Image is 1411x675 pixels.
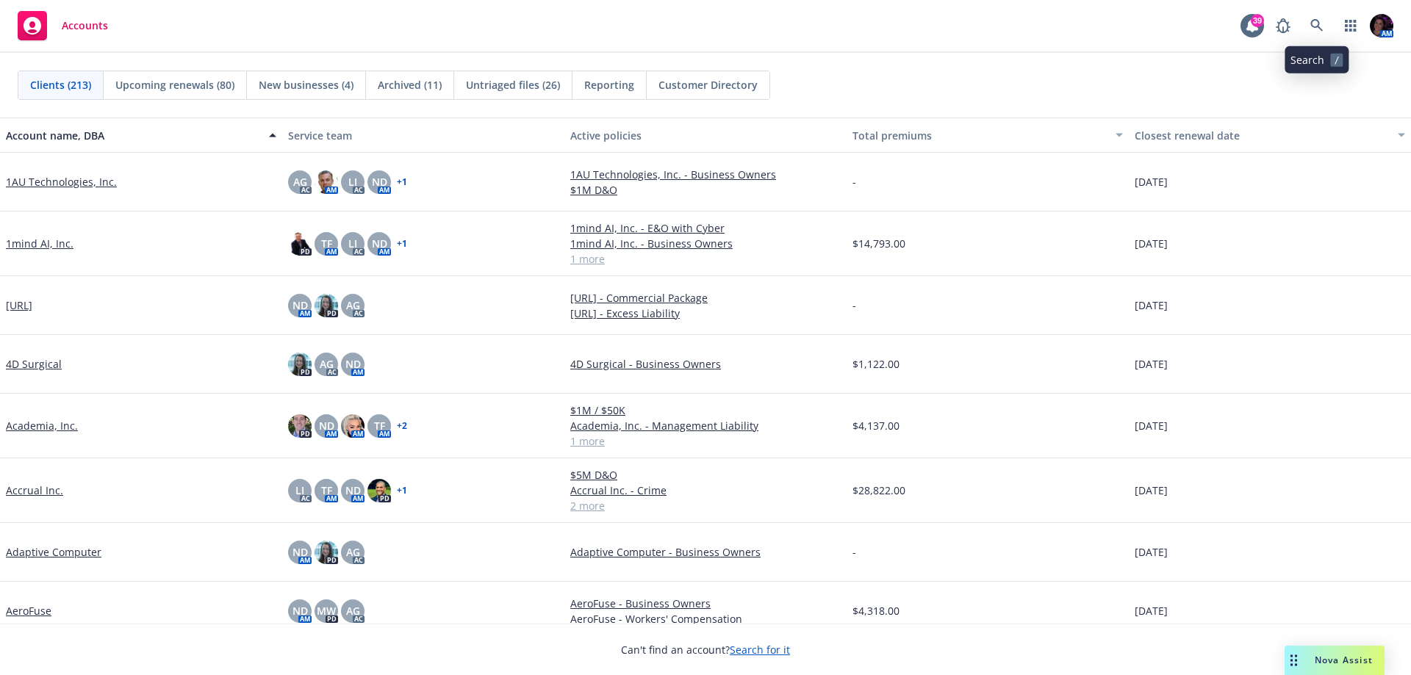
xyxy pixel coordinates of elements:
[1135,356,1168,372] span: [DATE]
[570,596,841,611] a: AeroFuse - Business Owners
[570,356,841,372] a: 4D Surgical - Business Owners
[847,118,1129,153] button: Total premiums
[1135,603,1168,618] span: [DATE]
[570,306,841,321] a: [URL] - Excess Liability
[570,403,841,418] a: $1M / $50K
[315,170,338,194] img: photo
[570,251,841,267] a: 1 more
[570,483,841,498] a: Accrual Inc. - Crime
[346,603,360,618] span: AG
[570,128,841,143] div: Active policies
[6,483,63,498] a: Accrual Inc.
[570,418,841,433] a: Academia, Inc. - Management Liability
[1336,11,1365,40] a: Switch app
[292,544,308,560] span: ND
[1268,11,1298,40] a: Report a Bug
[6,544,101,560] a: Adaptive Computer
[6,603,51,618] a: AeroFuse
[570,290,841,306] a: [URL] - Commercial Package
[1302,11,1332,40] a: Search
[6,418,78,433] a: Academia, Inc.
[1135,483,1168,498] span: [DATE]
[295,483,304,498] span: LI
[570,182,841,198] a: $1M D&O
[6,128,260,143] div: Account name, DBA
[852,297,856,313] span: -
[367,479,391,502] img: photo
[374,418,385,433] span: TF
[12,5,114,46] a: Accounts
[1135,174,1168,189] span: [DATE]
[466,77,560,93] span: Untriaged files (26)
[346,297,360,313] span: AG
[292,297,308,313] span: ND
[288,353,312,376] img: photo
[570,498,841,513] a: 2 more
[570,433,841,449] a: 1 more
[1135,544,1168,560] span: [DATE]
[1285,646,1385,675] button: Nova Assist
[730,643,790,657] a: Search for it
[1135,418,1168,433] span: [DATE]
[288,414,312,438] img: photo
[1370,14,1393,37] img: photo
[852,544,856,560] span: -
[372,174,387,189] span: ND
[397,486,407,495] a: + 1
[6,356,62,372] a: 4D Surgical
[1251,14,1264,27] div: 39
[570,611,841,627] a: AeroFuse - Workers' Compensation
[1135,297,1168,313] span: [DATE]
[345,483,361,498] span: ND
[6,174,117,189] a: 1AU Technologies, Inc.
[315,294,338,317] img: photo
[321,483,332,498] span: TF
[293,174,307,189] span: AG
[852,356,900,372] span: $1,122.00
[317,603,336,618] span: MW
[6,297,32,313] a: [URL]
[397,178,407,187] a: + 1
[315,541,338,564] img: photo
[319,418,334,433] span: ND
[6,236,73,251] a: 1mind AI, Inc.
[345,356,361,372] span: ND
[259,77,353,93] span: New businesses (4)
[584,77,634,93] span: Reporting
[321,236,332,251] span: TF
[852,128,1107,143] div: Total premiums
[348,236,357,251] span: LI
[348,174,357,189] span: LI
[1285,646,1303,675] div: Drag to move
[570,467,841,483] a: $5M D&O
[564,118,847,153] button: Active policies
[372,236,387,251] span: ND
[115,77,234,93] span: Upcoming renewals (80)
[852,174,856,189] span: -
[852,236,905,251] span: $14,793.00
[282,118,564,153] button: Service team
[1135,236,1168,251] span: [DATE]
[397,239,407,248] a: + 1
[570,236,841,251] a: 1mind AI, Inc. - Business Owners
[570,544,841,560] a: Adaptive Computer - Business Owners
[852,418,900,433] span: $4,137.00
[570,167,841,182] a: 1AU Technologies, Inc. - Business Owners
[288,128,559,143] div: Service team
[1315,654,1373,666] span: Nova Assist
[30,77,91,93] span: Clients (213)
[621,642,790,657] span: Can't find an account?
[658,77,758,93] span: Customer Directory
[570,220,841,236] a: 1mind AI, Inc. - E&O with Cyber
[852,603,900,618] span: $4,318.00
[320,356,334,372] span: AG
[346,544,360,560] span: AG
